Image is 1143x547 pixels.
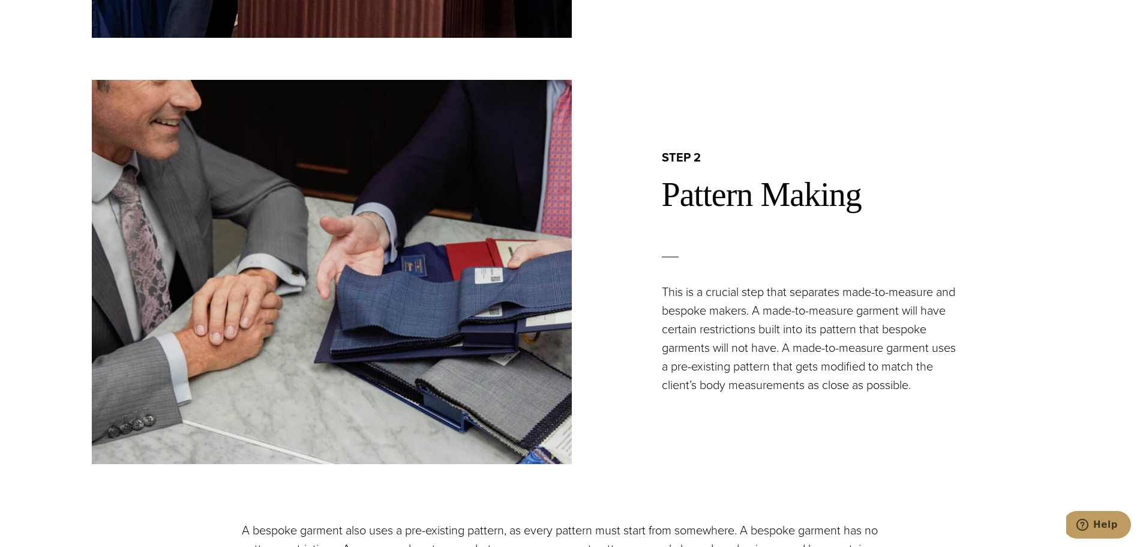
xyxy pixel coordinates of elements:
[92,80,572,464] img: Salesman showing a client fabric swatches from a Holland & Sherry book
[662,174,1052,215] h2: Pattern Making
[662,150,1052,165] h2: step 2
[662,283,959,394] p: This is a crucial step that separates made-to-measure and bespoke makers. A made-to-measure garme...
[1066,511,1131,541] iframe: Opens a widget where you can chat to one of our agents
